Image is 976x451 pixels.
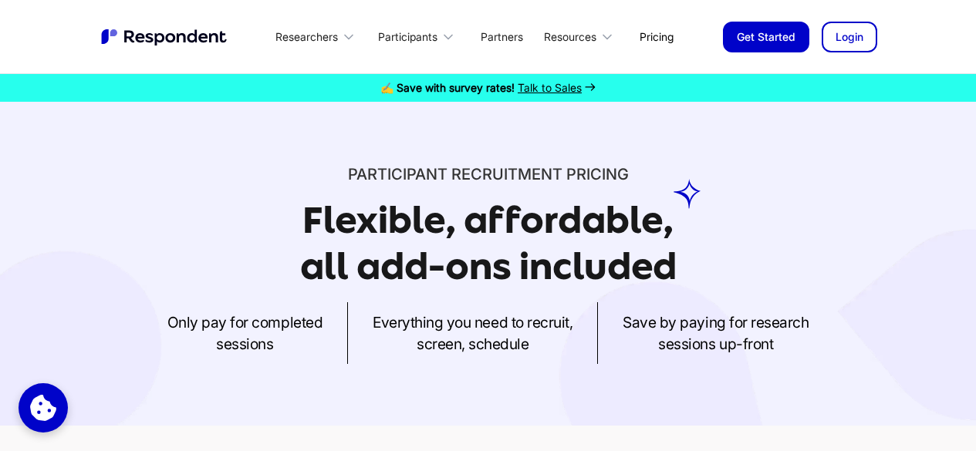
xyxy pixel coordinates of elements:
a: Partners [468,19,535,55]
div: Resources [544,29,596,45]
span: Participant recruitment [348,165,562,183]
p: Save by paying for research sessions up-front [623,311,809,355]
h1: Flexible, affordable, all add-ons included [300,199,677,288]
div: Participants [369,19,468,55]
span: PRICING [566,165,629,183]
a: Pricing [627,19,686,55]
strong: ✍️ Save with survey rates! [380,81,515,94]
a: home [100,27,231,47]
p: Everything you need to recruit, screen, schedule [373,311,572,355]
div: Researchers [275,29,338,45]
p: Only pay for completed sessions [167,311,323,355]
div: Participants [378,29,437,45]
a: Get Started [723,22,809,52]
span: Talk to Sales [518,81,582,94]
img: Untitled UI logotext [100,27,231,47]
div: Researchers [267,19,369,55]
a: Login [822,22,877,52]
div: Resources [535,19,627,55]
